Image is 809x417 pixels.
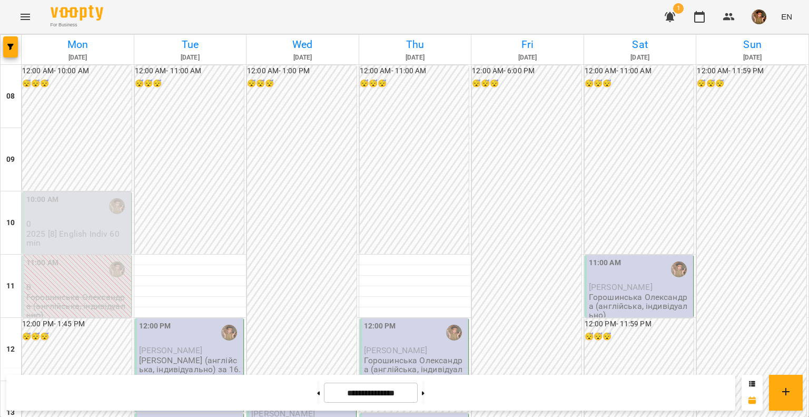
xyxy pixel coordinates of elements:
[248,53,357,63] h6: [DATE]
[26,229,129,248] p: 2025 [8] English Indiv 60 min
[23,53,132,63] h6: [DATE]
[139,321,171,332] label: 12:00 PM
[697,65,806,77] h6: 12:00 AM - 11:59 PM
[6,91,15,102] h6: 08
[364,345,428,355] span: [PERSON_NAME]
[22,78,132,90] h6: 😴😴😴
[364,356,467,383] p: Горошинська Олександра (англійська, індивідуально)
[109,261,125,277] img: Горошинська Олександра (а)
[22,65,132,77] h6: 12:00 AM - 10:00 AM
[589,282,653,292] span: [PERSON_NAME]
[221,325,237,341] img: Горошинська Олександра (а)
[23,36,132,53] h6: Mon
[13,4,38,30] button: Menu
[364,321,396,332] label: 12:00 PM
[589,293,692,320] p: Горошинська Олександра (англійська, індивідуально)
[26,194,58,206] label: 10:00 AM
[589,257,621,269] label: 11:00 AM
[585,65,694,77] h6: 12:00 AM - 11:00 AM
[139,356,242,383] p: [PERSON_NAME] (англійська, індивідуально) за 16.10
[360,78,469,90] h6: 😴😴😴
[361,53,470,63] h6: [DATE]
[51,5,103,21] img: Voopty Logo
[135,65,244,77] h6: 12:00 AM - 11:00 AM
[6,280,15,292] h6: 11
[586,36,695,53] h6: Sat
[248,36,357,53] h6: Wed
[6,344,15,355] h6: 12
[777,7,796,26] button: EN
[51,22,103,28] span: For Business
[697,78,806,90] h6: 😴😴😴
[6,217,15,229] h6: 10
[26,283,129,292] p: 0
[22,318,132,330] h6: 12:00 PM - 1:45 PM
[585,318,694,330] h6: 12:00 PM - 11:59 PM
[586,53,695,63] h6: [DATE]
[26,293,129,320] p: Горошинська Олександра (англійська, індивідуально)
[136,53,245,63] h6: [DATE]
[360,65,469,77] h6: 12:00 AM - 11:00 AM
[26,219,129,228] p: 0
[22,331,132,343] h6: 😴😴😴
[473,53,582,63] h6: [DATE]
[109,198,125,214] img: Горошинська Олександра (а)
[26,257,58,269] label: 11:00 AM
[698,53,807,63] h6: [DATE]
[139,345,203,355] span: [PERSON_NAME]
[752,9,766,24] img: 166010c4e833d35833869840c76da126.jpeg
[781,11,792,22] span: EN
[585,78,694,90] h6: 😴😴😴
[135,78,244,90] h6: 😴😴😴
[472,65,581,77] h6: 12:00 AM - 6:00 PM
[673,3,684,14] span: 1
[247,65,357,77] h6: 12:00 AM - 1:00 PM
[247,78,357,90] h6: 😴😴😴
[472,78,581,90] h6: 😴😴😴
[473,36,582,53] h6: Fri
[361,36,470,53] h6: Thu
[446,325,462,341] img: Горошинська Олександра (а)
[136,36,245,53] h6: Tue
[671,261,687,277] img: Горошинська Олександра (а)
[698,36,807,53] h6: Sun
[6,154,15,166] h6: 09
[585,331,694,343] h6: 😴😴😴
